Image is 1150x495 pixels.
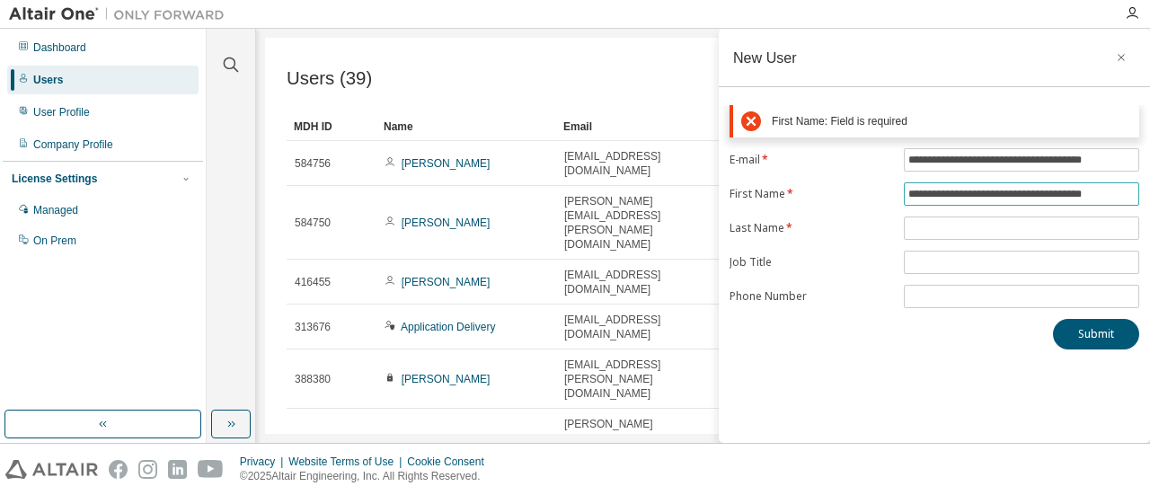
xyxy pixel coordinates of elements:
div: MDH ID [294,112,369,141]
span: Users (39) [287,68,372,89]
img: Altair One [9,5,234,23]
a: [PERSON_NAME] [402,276,491,288]
div: First Name: Field is required [772,115,1131,128]
a: [PERSON_NAME] [402,157,491,170]
span: 416455 [295,275,331,289]
div: Cookie Consent [407,455,494,469]
label: Job Title [730,255,893,270]
a: Application Delivery [401,321,495,333]
span: [PERSON_NAME][EMAIL_ADDRESS][PERSON_NAME][DOMAIN_NAME] [564,417,728,474]
div: Users [33,73,63,87]
label: Phone Number [730,289,893,304]
a: [PERSON_NAME] [402,373,491,385]
img: linkedin.svg [168,460,187,479]
label: Last Name [730,221,893,235]
div: User Profile [33,105,90,119]
span: [EMAIL_ADDRESS][DOMAIN_NAME] [564,149,728,178]
span: [EMAIL_ADDRESS][DOMAIN_NAME] [564,268,728,296]
img: altair_logo.svg [5,460,98,479]
span: 313676 [295,320,331,334]
div: Name [384,112,549,141]
div: New User [733,50,797,65]
img: facebook.svg [109,460,128,479]
div: On Prem [33,234,76,248]
div: Company Profile [33,137,113,152]
span: [EMAIL_ADDRESS][PERSON_NAME][DOMAIN_NAME] [564,358,728,401]
a: [PERSON_NAME] [402,217,491,229]
label: E-mail [730,153,893,167]
span: [PERSON_NAME][EMAIL_ADDRESS][PERSON_NAME][DOMAIN_NAME] [564,194,728,252]
div: Email [563,112,729,141]
label: First Name [730,187,893,201]
img: youtube.svg [198,460,224,479]
div: License Settings [12,172,97,186]
div: Privacy [240,455,288,469]
span: [EMAIL_ADDRESS][DOMAIN_NAME] [564,313,728,341]
img: instagram.svg [138,460,157,479]
span: 584750 [295,216,331,230]
div: Website Terms of Use [288,455,407,469]
span: 388380 [295,372,331,386]
span: 584756 [295,156,331,171]
button: Submit [1053,319,1139,349]
p: © 2025 Altair Engineering, Inc. All Rights Reserved. [240,469,495,484]
div: Dashboard [33,40,86,55]
div: Managed [33,203,78,217]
